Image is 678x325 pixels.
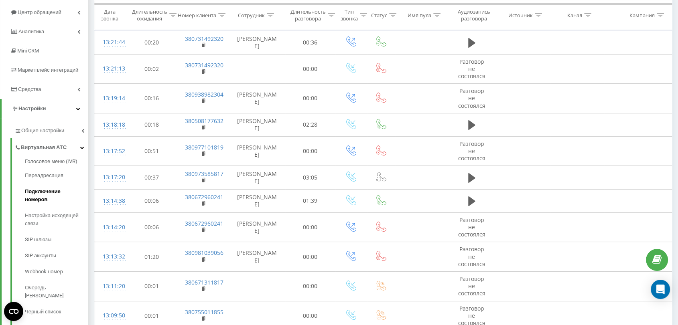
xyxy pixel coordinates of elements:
td: [PERSON_NAME] [229,166,285,189]
a: Виртуальная АТС [14,138,88,155]
div: 13:21:44 [103,34,119,50]
span: Настройки [18,105,46,111]
a: 380671311817 [185,279,223,286]
div: 13:14:20 [103,220,119,235]
a: Очередь [PERSON_NAME] [25,280,88,304]
td: 01:39 [285,189,335,212]
div: Номер клиента [178,12,216,18]
span: Маркетплейс интеграций [18,67,78,73]
td: [PERSON_NAME] [229,136,285,166]
td: 01:20 [127,242,177,272]
span: Переадресация [25,172,63,180]
td: 00:02 [127,54,177,84]
a: Подключение номеров [25,184,88,208]
span: Разговор не состоялся [458,87,485,109]
span: SIP шлюзы [25,236,51,244]
a: 380672960241 [185,220,223,227]
div: Open Intercom Messenger [651,280,670,299]
span: Аналитика [18,28,44,34]
div: Сотрудник [238,12,265,18]
a: 380938982304 [185,91,223,98]
td: 00:00 [285,84,335,113]
span: SIP аккаунты [25,252,56,260]
span: Средства [18,86,41,92]
td: [PERSON_NAME] [229,242,285,272]
div: Тип звонка [341,8,358,22]
td: 00:37 [127,166,177,189]
td: 00:01 [127,271,177,301]
div: 13:21:13 [103,61,119,77]
td: 00:06 [127,212,177,242]
a: Настройка исходящей связи [25,208,88,232]
a: Настройки [2,99,88,118]
a: 380731492320 [185,35,223,42]
td: [PERSON_NAME] [229,212,285,242]
div: Канал [567,12,582,18]
td: 00:36 [285,31,335,54]
td: 00:51 [127,136,177,166]
a: 380977101819 [185,143,223,151]
div: Имя пула [408,12,431,18]
div: 13:13:32 [103,249,119,264]
span: Разговор не состоялся [458,216,485,238]
td: 00:00 [285,136,335,166]
div: Длительность ожидания [132,8,167,22]
a: Webhook номер [25,264,88,280]
a: 380672960241 [185,193,223,201]
div: Статус [371,12,387,18]
td: [PERSON_NAME] [229,113,285,136]
div: 13:18:18 [103,117,119,133]
td: 00:00 [285,212,335,242]
td: 00:06 [127,189,177,212]
span: Подключение номеров [25,188,84,204]
a: 380755011855 [185,308,223,316]
td: 00:20 [127,31,177,54]
td: 00:16 [127,84,177,113]
span: Общие настройки [21,127,64,135]
div: 13:19:14 [103,91,119,106]
a: Голосовое меню (IVR) [25,157,88,168]
div: 13:17:20 [103,170,119,185]
span: Разговор не состоялся [458,275,485,297]
span: Чёрный список [25,308,61,316]
a: SIP аккаунты [25,248,88,264]
td: 00:00 [285,271,335,301]
span: Mini CRM [17,48,39,54]
span: Настройка исходящей связи [25,212,84,228]
div: 13:11:20 [103,279,119,294]
div: 13:14:38 [103,193,119,209]
td: 00:18 [127,113,177,136]
span: Разговор не состоялся [458,58,485,80]
td: 02:28 [285,113,335,136]
a: 380981039056 [185,249,223,256]
a: 380508177632 [185,117,223,125]
div: 13:09:50 [103,308,119,323]
td: 03:05 [285,166,335,189]
a: Переадресация [25,168,88,184]
td: [PERSON_NAME] [229,189,285,212]
span: Голосовое меню (IVR) [25,157,77,166]
div: Длительность разговора [290,8,326,22]
td: [PERSON_NAME] [229,31,285,54]
span: Виртуальная АТС [21,143,67,151]
div: 13:17:52 [103,143,119,159]
span: Разговор не состоялся [458,140,485,162]
div: Кампания [629,12,655,18]
div: Источник [508,12,533,18]
div: Аудиозапись разговора [455,8,493,22]
a: 380731492320 [185,61,223,69]
td: 00:00 [285,242,335,272]
a: SIP шлюзы [25,232,88,248]
span: Центр обращений [18,9,61,15]
a: Чёрный список [25,304,88,320]
span: Разговор не состоялся [458,245,485,267]
td: 00:00 [285,54,335,84]
td: [PERSON_NAME] [229,84,285,113]
span: Очередь [PERSON_NAME] [25,284,84,300]
a: Общие настройки [14,121,88,138]
span: Webhook номер [25,268,63,276]
a: 380973585817 [185,170,223,178]
div: Дата звонка [95,8,124,22]
button: Open CMP widget [4,302,23,321]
